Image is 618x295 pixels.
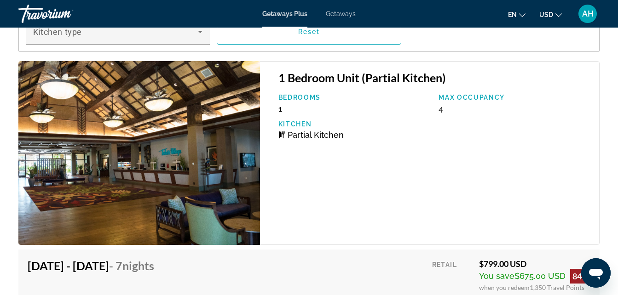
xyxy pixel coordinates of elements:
h4: [DATE] - [DATE] [28,259,154,272]
button: Reset [217,19,401,45]
span: $675.00 USD [514,271,566,281]
span: Partial Kitchen [288,130,344,140]
a: Travorium [18,2,110,26]
a: Getaways Plus [262,10,307,17]
button: Change currency [539,8,562,21]
button: User Menu [576,4,600,23]
span: - 7 [109,259,154,272]
span: Reset [298,28,320,35]
p: Max Occupancy [439,94,590,101]
a: Getaways [326,10,356,17]
p: Bedrooms [278,94,430,101]
p: Kitchen [278,120,430,128]
span: when you redeem [479,284,530,291]
iframe: Button to launch messaging window [581,258,611,288]
span: 1,350 Travel Points [530,284,584,291]
span: Nights [122,259,154,272]
span: AH [582,9,594,18]
span: USD [539,11,553,18]
div: 84% [570,269,590,284]
span: 4 [439,104,443,113]
span: en [508,11,517,18]
div: $799.00 USD [479,259,590,269]
button: Change language [508,8,526,21]
span: 1 [278,104,282,113]
span: You save [479,271,514,281]
div: Retail [432,259,472,291]
h3: 1 Bedroom Unit (Partial Kitchen) [278,71,590,85]
img: C610O01X.jpg [18,61,260,245]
